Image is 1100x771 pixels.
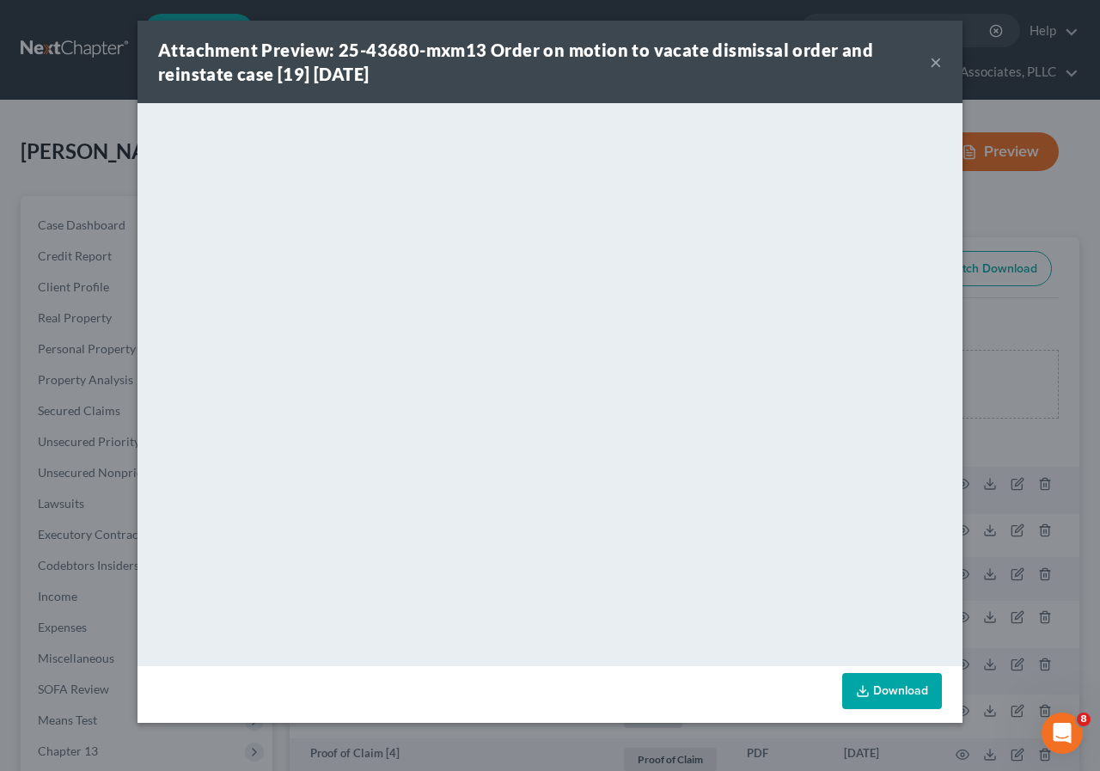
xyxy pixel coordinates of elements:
[1077,713,1091,726] span: 8
[1042,713,1083,754] iframe: Intercom live chat
[842,673,942,709] a: Download
[137,103,962,662] iframe: <object ng-attr-data='[URL][DOMAIN_NAME]' type='application/pdf' width='100%' height='650px'></ob...
[930,52,942,72] button: ×
[158,40,873,84] strong: Attachment Preview: 25-43680-mxm13 Order on motion to vacate dismissal order and reinstate case [...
